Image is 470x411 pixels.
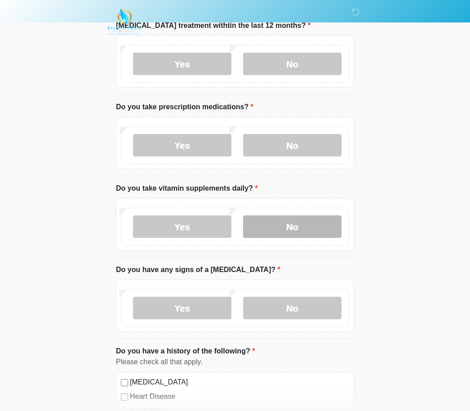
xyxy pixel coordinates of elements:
label: Yes [133,297,231,319]
input: Heart Disease [121,393,128,401]
label: Heart Disease [130,391,349,402]
label: No [243,215,341,238]
label: Yes [133,215,231,238]
label: No [243,134,341,156]
label: No [243,53,341,75]
label: [MEDICAL_DATA] [130,377,349,388]
label: Yes [133,134,231,156]
label: Do you take prescription medications? [116,102,253,112]
label: Do you have any signs of a [MEDICAL_DATA]? [116,264,280,275]
label: Do you take vitamin supplements daily? [116,183,258,194]
div: Please check all that apply. [116,357,354,367]
label: Yes [133,53,231,75]
label: Do you have a history of the following? [116,346,255,357]
label: No [243,297,341,319]
input: [MEDICAL_DATA] [121,379,128,386]
img: Restore YOUth Med Spa Logo [107,7,142,36]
